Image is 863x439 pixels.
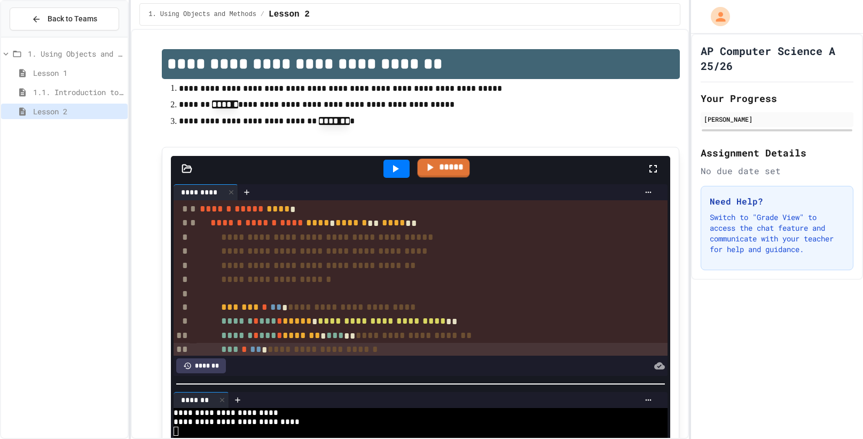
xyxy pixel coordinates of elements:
span: 1. Using Objects and Methods [148,10,256,19]
span: Lesson 2 [33,106,123,117]
div: My Account [700,4,733,29]
span: 1. Using Objects and Methods [28,48,123,59]
h2: Your Progress [701,91,853,106]
div: [PERSON_NAME] [704,114,850,124]
span: Back to Teams [48,13,97,25]
h1: AP Computer Science A 25/26 [701,43,853,73]
span: Lesson 1 [33,67,123,79]
h2: Assignment Details [701,145,853,160]
div: No due date set [701,164,853,177]
p: Switch to "Grade View" to access the chat feature and communicate with your teacher for help and ... [710,212,844,255]
button: Back to Teams [10,7,119,30]
h3: Need Help? [710,195,844,208]
span: Lesson 2 [269,8,310,21]
span: / [261,10,264,19]
span: 1.1. Introduction to Algorithms, Programming, and Compilers [33,87,123,98]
